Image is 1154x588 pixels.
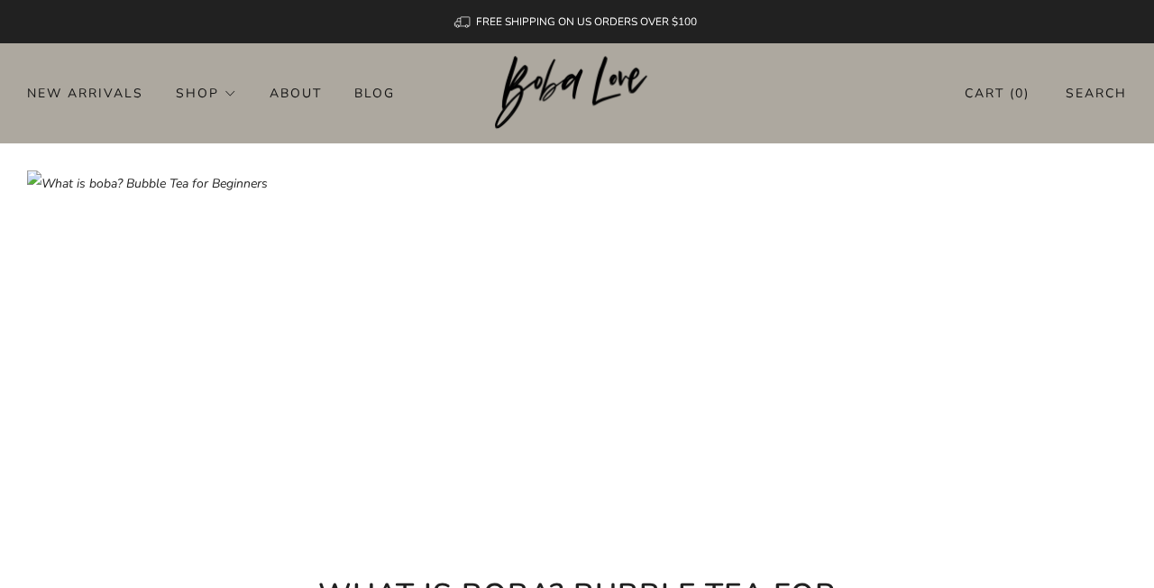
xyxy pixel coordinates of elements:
[354,78,395,107] a: Blog
[495,56,660,131] a: Boba Love
[1015,85,1024,102] items-count: 0
[965,78,1030,108] a: Cart
[1066,78,1127,108] a: Search
[176,78,237,107] a: Shop
[495,56,660,130] img: Boba Love
[27,78,143,107] a: New Arrivals
[270,78,322,107] a: About
[476,14,697,29] span: FREE SHIPPING ON US ORDERS OVER $100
